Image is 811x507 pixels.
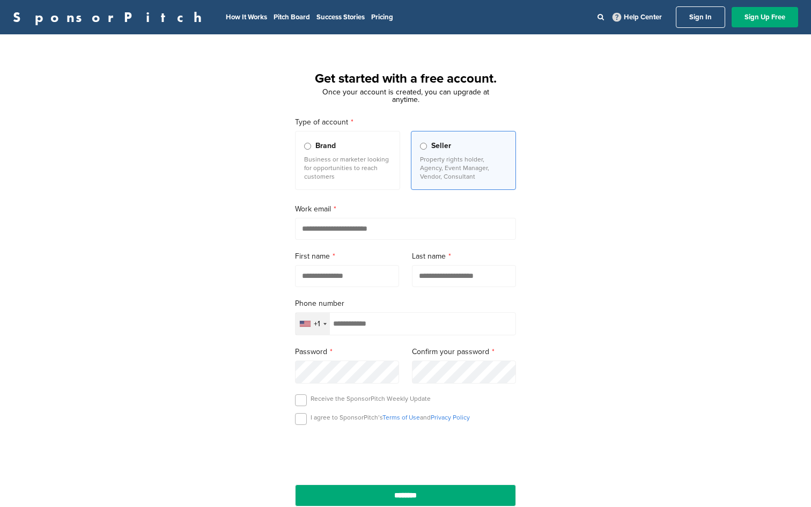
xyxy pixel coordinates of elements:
label: Last name [412,251,516,262]
a: SponsorPitch [13,10,209,24]
iframe: reCAPTCHA [344,437,467,469]
label: First name [295,251,399,262]
a: Sign In [676,6,725,28]
p: Property rights holder, Agency, Event Manager, Vendor, Consultant [420,155,507,181]
span: Once your account is created, you can upgrade at anytime. [322,87,489,104]
a: How It Works [226,13,267,21]
p: Business or marketer looking for opportunities to reach customers [304,155,391,181]
span: Brand [315,140,336,152]
label: Password [295,346,399,358]
a: Help Center [610,11,664,24]
input: Seller Property rights holder, Agency, Event Manager, Vendor, Consultant [420,143,427,150]
div: Selected country [296,313,330,335]
p: I agree to SponsorPitch’s and [311,413,470,422]
label: Phone number [295,298,516,310]
div: +1 [314,320,320,328]
a: Sign Up Free [732,7,798,27]
label: Type of account [295,116,516,128]
a: Pricing [371,13,393,21]
a: Success Stories [316,13,365,21]
span: Seller [431,140,451,152]
p: Receive the SponsorPitch Weekly Update [311,394,431,403]
label: Work email [295,203,516,215]
a: Terms of Use [382,414,420,421]
h1: Get started with a free account. [282,69,529,89]
input: Brand Business or marketer looking for opportunities to reach customers [304,143,311,150]
a: Privacy Policy [431,414,470,421]
a: Pitch Board [274,13,310,21]
label: Confirm your password [412,346,516,358]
